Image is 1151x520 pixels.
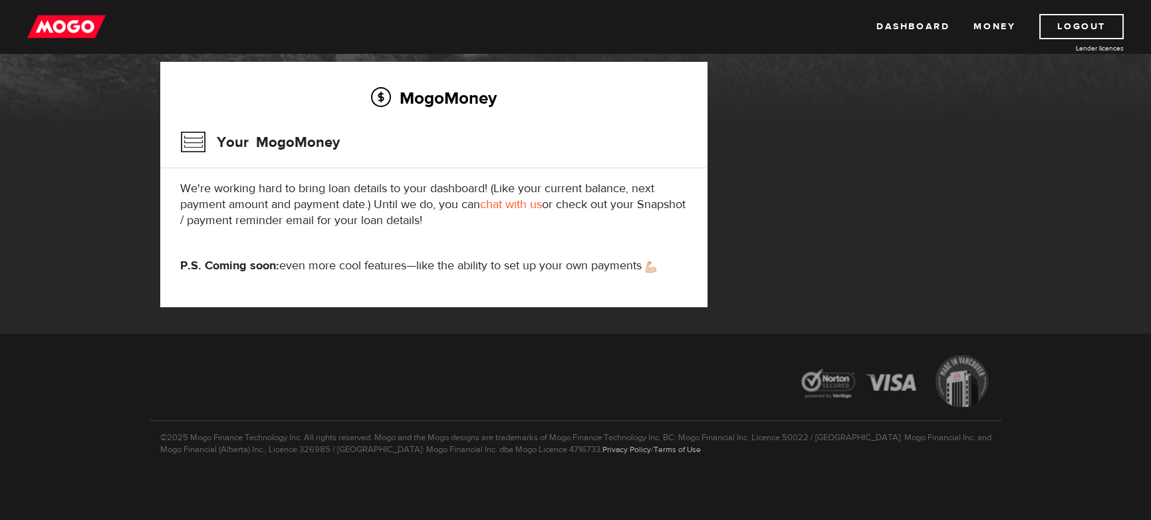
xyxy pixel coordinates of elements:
a: Dashboard [876,14,950,39]
p: ©2025 Mogo Finance Technology Inc. All rights reserved. Mogo and the Mogo designs are trademarks ... [150,420,1001,455]
a: Lender licences [1024,43,1124,53]
a: Logout [1039,14,1124,39]
strong: P.S. Coming soon: [180,258,279,273]
a: Privacy Policy [602,444,651,455]
img: strong arm emoji [646,261,656,273]
img: mogo_logo-11ee424be714fa7cbb0f0f49df9e16ec.png [27,14,106,39]
a: Money [973,14,1015,39]
h3: Your MogoMoney [180,125,340,160]
iframe: LiveChat chat widget [885,211,1151,520]
a: chat with us [480,197,542,212]
p: even more cool features—like the ability to set up your own payments [180,258,688,274]
a: Terms of Use [654,444,701,455]
h2: MogoMoney [180,84,688,112]
img: legal-icons-92a2ffecb4d32d839781d1b4e4802d7b.png [789,345,1001,420]
p: We're working hard to bring loan details to your dashboard! (Like your current balance, next paym... [180,181,688,229]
